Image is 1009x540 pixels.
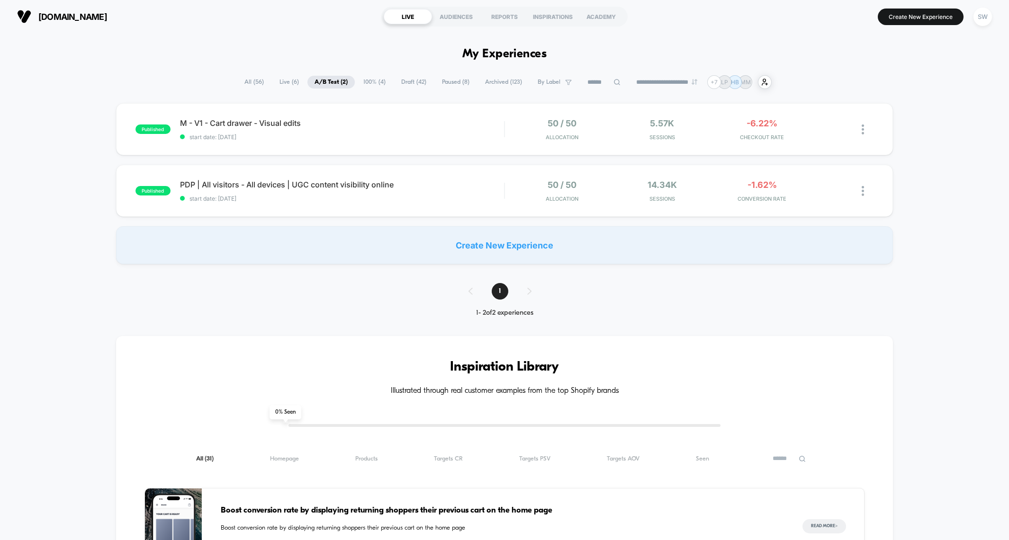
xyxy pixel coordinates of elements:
div: 1 - 2 of 2 experiences [459,309,550,317]
span: A/B Test ( 2 ) [307,76,355,89]
span: Archived ( 123 ) [478,76,529,89]
p: HB [731,79,739,86]
span: PDP | All visitors - All devices | UGC content visibility online [180,180,504,189]
h1: My Experiences [462,47,547,61]
span: Targets AOV [607,455,640,462]
span: Products [355,455,378,462]
button: [DOMAIN_NAME] [14,9,110,24]
span: All [196,455,214,462]
span: Allocation [546,195,578,202]
p: MM [740,79,751,86]
div: + 7 [707,75,721,89]
div: AUDIENCES [432,9,480,24]
span: CONVERSION RATE [714,195,810,202]
span: published [135,186,171,195]
img: close [862,186,864,196]
span: [DOMAIN_NAME] [38,12,107,22]
span: Targets PSV [519,455,550,462]
span: Allocation [546,134,578,141]
span: ( 31 ) [205,456,214,462]
img: close [862,124,864,134]
span: start date: [DATE] [180,133,504,141]
span: 14.34k [648,180,677,190]
span: Seen [696,455,709,462]
span: M - V1 - Cart drawer - Visual edits [180,118,504,128]
span: 50 / 50 [548,118,577,128]
img: Visually logo [17,9,31,24]
div: REPORTS [480,9,529,24]
span: Boost conversion rate by displaying returning shoppers their previous cart on the home page [221,523,784,533]
div: Create New Experience [116,226,893,264]
div: INSPIRATIONS [529,9,577,24]
span: Boost conversion rate by displaying returning shoppers their previous cart on the home page [221,505,784,517]
span: 0 % Seen [270,405,301,419]
span: CHECKOUT RATE [714,134,810,141]
div: SW [973,8,992,26]
span: All ( 56 ) [237,76,271,89]
button: Create New Experience [878,9,964,25]
div: ACADEMY [577,9,625,24]
span: 1 [492,283,508,300]
span: start date: [DATE] [180,195,504,202]
p: LP [721,79,728,86]
span: 100% ( 4 ) [356,76,393,89]
span: Homepage [270,455,299,462]
div: LIVE [384,9,432,24]
span: -6.22% [747,118,777,128]
span: Sessions [614,195,710,202]
span: 5.57k [650,118,674,128]
span: Sessions [614,134,710,141]
h3: Inspiration Library [144,360,865,375]
span: published [135,124,171,134]
button: SW [971,7,995,27]
span: By Label [538,79,560,86]
span: Draft ( 42 ) [394,76,433,89]
h4: Illustrated through real customer examples from the top Shopify brands [144,387,865,396]
img: end [692,79,697,85]
button: Read More> [802,519,846,533]
span: -1.62% [748,180,777,190]
span: Live ( 6 ) [272,76,306,89]
span: Targets CR [434,455,463,462]
span: Paused ( 8 ) [435,76,477,89]
span: 50 / 50 [548,180,577,190]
